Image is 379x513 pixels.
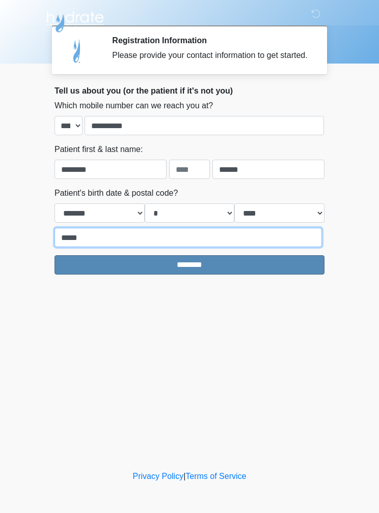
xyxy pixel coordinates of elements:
a: Privacy Policy [133,472,184,480]
h2: Tell us about you (or the patient if it's not you) [55,86,324,96]
img: Hydrate IV Bar - Flagstaff Logo [44,8,105,33]
label: Patient's birth date & postal code? [55,187,178,199]
a: Terms of Service [185,472,246,480]
div: Please provide your contact information to get started. [112,49,309,62]
label: Patient first & last name: [55,143,143,156]
label: Which mobile number can we reach you at? [55,100,213,112]
a: | [183,472,185,480]
img: Agent Avatar [62,36,93,66]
